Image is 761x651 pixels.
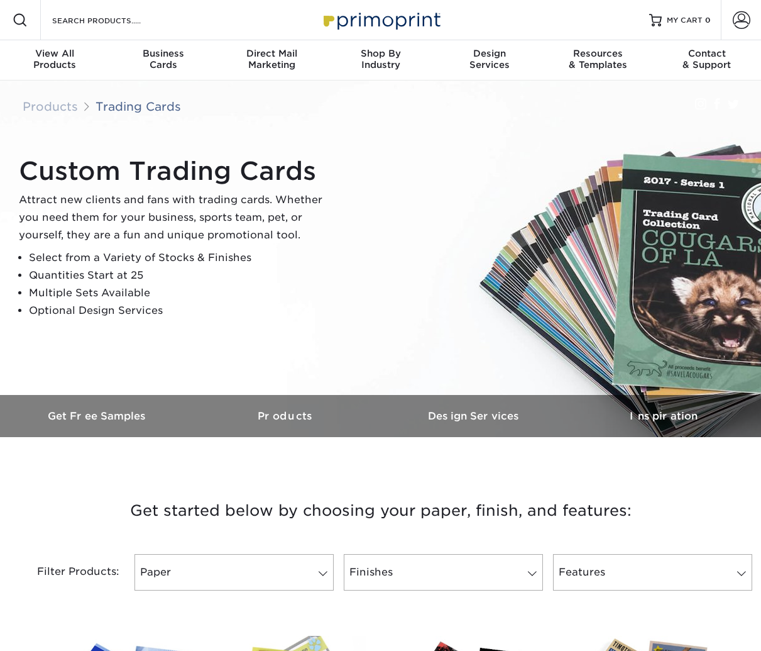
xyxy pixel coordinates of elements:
a: Paper [134,554,334,591]
li: Optional Design Services [29,302,333,320]
a: Shop ByIndustry [326,40,435,81]
a: Contact& Support [652,40,761,81]
span: Design [435,48,544,59]
span: MY CART [667,15,703,26]
span: Contact [652,48,761,59]
span: 0 [705,16,711,25]
span: Resources [544,48,652,59]
li: Select from a Variety of Stocks & Finishes [29,249,333,267]
a: Products [23,99,78,113]
span: Shop By [326,48,435,59]
img: Primoprint [318,6,444,33]
span: Business [109,48,217,59]
li: Multiple Sets Available [29,284,333,302]
a: Direct MailMarketing [217,40,326,81]
h3: Design Services [381,410,569,422]
h3: Get Free Samples [4,410,192,422]
h3: Products [192,410,381,422]
div: Filter Products: [4,554,129,591]
li: Quantities Start at 25 [29,267,333,284]
a: Design Services [381,395,569,437]
a: Inspiration [569,395,758,437]
a: Features [553,554,752,591]
h3: Get started below by choosing your paper, finish, and features: [13,482,748,539]
a: BusinessCards [109,40,217,81]
div: Industry [326,48,435,70]
p: Attract new clients and fans with trading cards. Whether you need them for your business, sports ... [19,191,333,244]
input: SEARCH PRODUCTS..... [51,13,173,28]
a: Trading Cards [96,99,181,113]
div: Cards [109,48,217,70]
a: Get Free Samples [4,395,192,437]
span: Direct Mail [217,48,326,59]
h3: Inspiration [569,410,758,422]
div: & Support [652,48,761,70]
h1: Custom Trading Cards [19,156,333,186]
div: & Templates [544,48,652,70]
a: Products [192,395,381,437]
a: Resources& Templates [544,40,652,81]
a: DesignServices [435,40,544,81]
div: Services [435,48,544,70]
div: Marketing [217,48,326,70]
a: Finishes [344,554,543,591]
